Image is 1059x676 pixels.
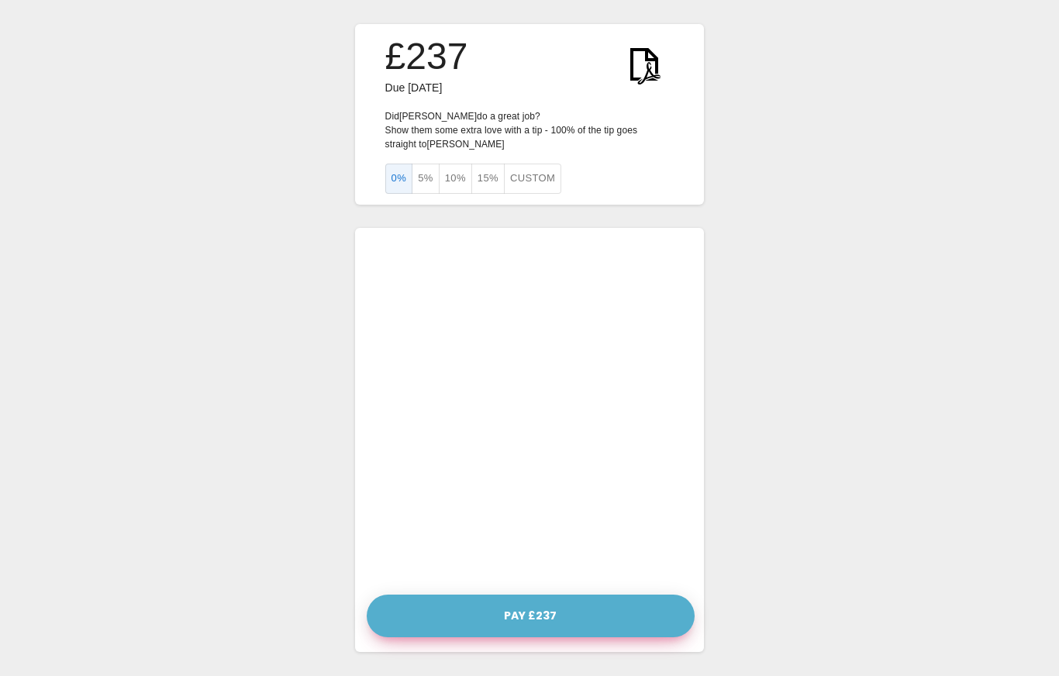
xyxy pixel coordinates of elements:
button: 5% [412,164,440,194]
h3: £237 [385,35,468,78]
button: Custom [504,164,561,194]
button: 0% [385,164,413,194]
span: Due [DATE] [385,81,443,94]
button: 10% [439,164,472,194]
button: Pay £237 [367,595,695,637]
img: KWtEnYElUAjQEnRfPUW9W5ea6t5aBiGYRiGYRiGYRg1o9H4B2ScLFicwGxqAAAAAElFTkSuQmCC [615,35,674,94]
iframe: Secure payment input frame [363,236,697,585]
p: Did [PERSON_NAME] do a great job? Show them some extra love with a tip - 100% of the tip goes str... [385,109,674,151]
button: 15% [471,164,505,194]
